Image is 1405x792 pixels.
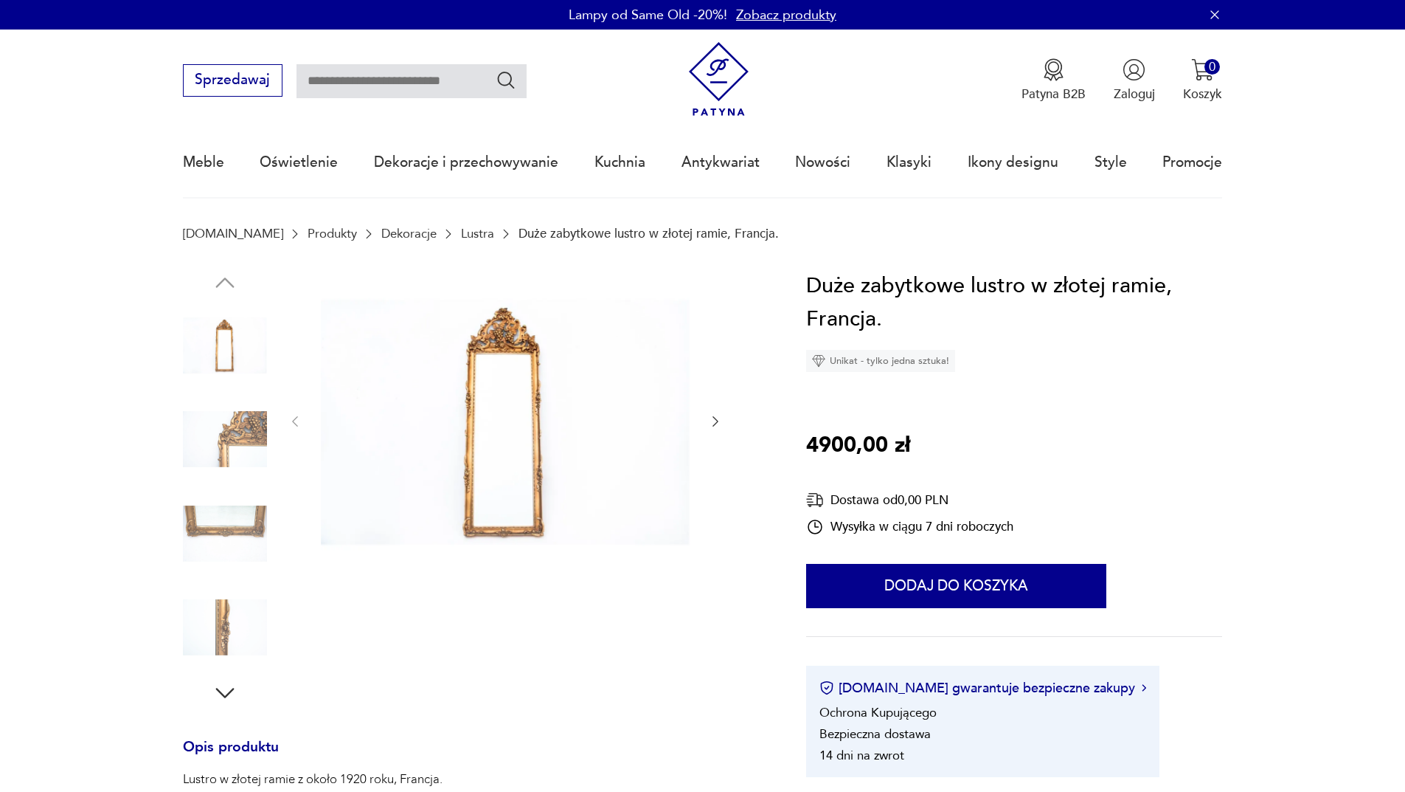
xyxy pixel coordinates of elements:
a: Oświetlenie [260,128,338,196]
h1: Duże zabytkowe lustro w złotej ramie, Francja. [806,269,1222,337]
img: Zdjęcie produktu Duże zabytkowe lustro w złotej ramie, Francja. [183,397,267,481]
a: Dekoracje i przechowywanie [374,128,558,196]
a: Ikony designu [968,128,1058,196]
button: [DOMAIN_NAME] gwarantuje bezpieczne zakupy [819,679,1146,698]
li: Bezpieczna dostawa [819,726,931,743]
a: Antykwariat [681,128,760,196]
img: Zdjęcie produktu Duże zabytkowe lustro w złotej ramie, Francja. [183,303,267,388]
a: Ikona medaluPatyna B2B [1021,58,1086,103]
img: Ikonka użytkownika [1123,58,1145,81]
div: Unikat - tylko jedna sztuka! [806,350,955,372]
p: Lustro w złotej ramie z około 1920 roku, Francja. [183,771,471,788]
p: Patyna B2B [1021,86,1086,103]
img: Ikona certyfikatu [819,681,834,695]
img: Zdjęcie produktu Duże zabytkowe lustro w złotej ramie, Francja. [183,585,267,669]
a: [DOMAIN_NAME] [183,227,283,241]
a: Zobacz produkty [736,6,836,24]
img: Ikona dostawy [806,491,824,509]
a: Kuchnia [594,128,645,196]
img: Ikona strzałki w prawo [1142,684,1146,692]
p: Duże zabytkowe lustro w złotej ramie, Francja. [518,227,779,241]
a: Meble [183,128,224,196]
h3: Opis produktu [183,742,764,771]
button: 0Koszyk [1183,58,1222,103]
a: Sprzedawaj [183,75,282,87]
a: Produkty [308,227,357,241]
div: Wysyłka w ciągu 7 dni roboczych [806,518,1013,536]
p: 4900,00 zł [806,429,910,463]
li: 14 dni na zwrot [819,747,904,764]
button: Zaloguj [1114,58,1155,103]
p: Koszyk [1183,86,1222,103]
img: Zdjęcie produktu Duże zabytkowe lustro w złotej ramie, Francja. [321,269,690,571]
div: Dostawa od 0,00 PLN [806,491,1013,509]
a: Style [1094,128,1127,196]
li: Ochrona Kupującego [819,704,937,721]
p: Zaloguj [1114,86,1155,103]
button: Dodaj do koszyka [806,564,1106,608]
button: Patyna B2B [1021,58,1086,103]
a: Lustra [461,227,494,241]
p: Lampy od Same Old -20%! [569,6,727,24]
img: Ikona koszyka [1191,58,1214,81]
img: Zdjęcie produktu Duże zabytkowe lustro w złotej ramie, Francja. [183,492,267,576]
div: 0 [1204,59,1220,75]
a: Dekoracje [381,227,437,241]
img: Ikona diamentu [812,354,825,368]
img: Ikona medalu [1042,58,1065,81]
button: Szukaj [496,69,517,91]
a: Nowości [795,128,850,196]
a: Klasyki [887,128,932,196]
a: Promocje [1162,128,1222,196]
img: Patyna - sklep z meblami i dekoracjami vintage [681,42,756,117]
button: Sprzedawaj [183,64,282,97]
